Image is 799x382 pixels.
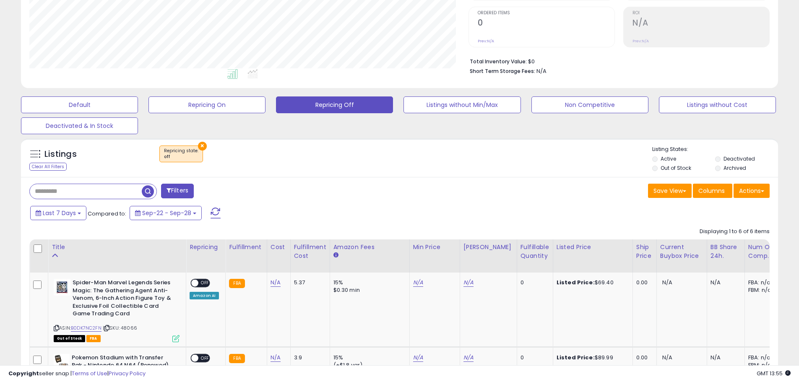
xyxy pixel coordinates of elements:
small: Prev: N/A [478,39,494,44]
small: Prev: N/A [632,39,649,44]
div: Num of Comp. [748,243,779,260]
button: Filters [161,184,194,198]
div: Displaying 1 to 6 of 6 items [700,228,770,236]
span: OFF [198,280,212,287]
div: N/A [711,279,738,286]
div: Repricing [190,243,222,252]
span: Sep-22 - Sep-28 [142,209,191,217]
h2: 0 [478,18,614,29]
div: 15% [333,279,403,286]
a: N/A [271,278,281,287]
li: $0 [470,56,763,66]
div: 3.9 [294,354,323,361]
span: Repricing state : [164,148,198,160]
span: FBA [86,335,101,342]
span: | SKU: 48066 [103,325,137,331]
span: OFF [198,354,212,361]
div: 0 [521,279,547,286]
button: × [198,142,207,151]
label: Deactivated [724,155,755,162]
button: Last 7 Days [30,206,86,220]
a: Terms of Use [72,369,107,377]
span: Compared to: [88,210,126,218]
div: N/A [711,354,738,361]
span: ROI [632,11,769,16]
button: Repricing Off [276,96,393,113]
button: Columns [693,184,732,198]
div: Cost [271,243,287,252]
div: 5.37 [294,279,323,286]
div: Title [52,243,182,252]
label: Active [661,155,676,162]
h5: Listings [44,148,77,160]
a: N/A [463,353,474,362]
div: $69.40 [557,279,626,286]
button: Deactivated & In Stock [21,117,138,134]
b: Listed Price: [557,353,595,361]
div: Amazon AI [190,292,219,299]
div: seller snap | | [8,370,146,378]
strong: Copyright [8,369,39,377]
button: Repricing On [148,96,265,113]
a: N/A [413,353,423,362]
b: Short Term Storage Fees: [470,68,535,75]
div: off [164,154,198,160]
div: Amazon Fees [333,243,406,252]
div: FBA: n/a [748,354,776,361]
div: BB Share 24h. [711,243,741,260]
label: Out of Stock [661,164,691,172]
div: $89.99 [557,354,626,361]
a: N/A [463,278,474,287]
a: Privacy Policy [109,369,146,377]
span: N/A [662,353,672,361]
small: Amazon Fees. [333,252,338,259]
b: Spider-Man Marvel Legends Series Magic: The Gathering Agent Anti-Venom, 6-Inch Action Figure Toy ... [73,279,174,320]
a: B0DK7NC2FN [71,325,102,332]
div: Current Buybox Price [660,243,703,260]
div: Listed Price [557,243,629,252]
div: Fulfillment Cost [294,243,326,260]
h2: N/A [632,18,769,29]
a: N/A [413,278,423,287]
button: Listings without Cost [659,96,776,113]
div: 0.00 [636,354,650,361]
img: 51qZlmJpjQL._SL40_.jpg [54,279,70,296]
div: Ship Price [636,243,653,260]
button: Default [21,96,138,113]
span: N/A [662,278,672,286]
div: $0.30 min [333,286,403,294]
b: Pokemon Stadium with Transfer Pak - Nintendo 64 N64 (Renewed) [video game] [72,354,174,379]
div: FBM: n/a [748,286,776,294]
button: Save View [648,184,692,198]
a: N/A [271,353,281,362]
div: ASIN: [54,279,180,341]
small: FBA [229,354,245,363]
span: 2025-10-6 13:55 GMT [757,369,791,377]
div: 0.00 [636,279,650,286]
button: Sep-22 - Sep-28 [130,206,202,220]
b: Listed Price: [557,278,595,286]
img: 41gfMSo9szL._SL40_.jpg [54,354,70,371]
div: Fulfillment [229,243,263,252]
small: FBA [229,279,245,288]
span: Columns [698,187,725,195]
div: Min Price [413,243,456,252]
div: 15% [333,354,403,361]
div: FBA: n/a [748,279,776,286]
span: All listings that are currently out of stock and unavailable for purchase on Amazon [54,335,85,342]
button: Actions [734,184,770,198]
b: Total Inventory Value: [470,58,527,65]
div: 0 [521,354,547,361]
span: Last 7 Days [43,209,76,217]
div: Clear All Filters [29,163,67,171]
button: Non Competitive [531,96,648,113]
div: [PERSON_NAME] [463,243,513,252]
label: Archived [724,164,746,172]
div: Fulfillable Quantity [521,243,549,260]
span: N/A [536,67,547,75]
p: Listing States: [652,146,778,153]
button: Listings without Min/Max [403,96,521,113]
span: Ordered Items [478,11,614,16]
